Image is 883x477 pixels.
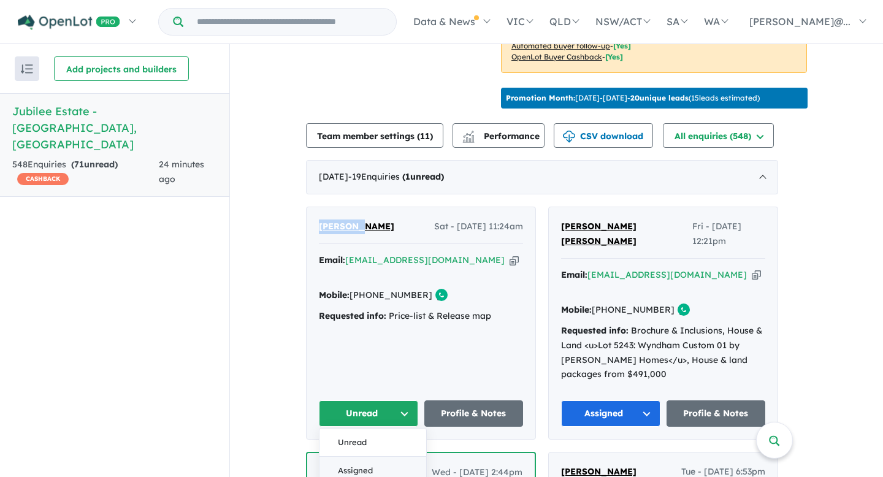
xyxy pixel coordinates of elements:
span: [Yes] [605,52,623,61]
span: - 19 Enquir ies [348,171,444,182]
strong: ( unread) [71,159,118,170]
a: [PERSON_NAME] [319,219,394,234]
a: [PHONE_NUMBER] [592,304,675,315]
a: [EMAIL_ADDRESS][DOMAIN_NAME] [345,254,505,265]
span: 11 [420,131,430,142]
a: [PHONE_NUMBER] [350,289,432,300]
strong: ( unread) [402,171,444,182]
b: 20 unique leads [630,93,689,102]
a: Profile & Notes [667,400,766,427]
span: 71 [74,159,84,170]
span: 1 [405,171,410,182]
button: Copy [510,254,519,267]
span: [Yes] [613,41,631,50]
a: [EMAIL_ADDRESS][DOMAIN_NAME] [587,269,747,280]
img: Openlot PRO Logo White [18,15,120,30]
span: Fri - [DATE] 12:21pm [692,219,765,249]
input: Try estate name, suburb, builder or developer [186,9,394,35]
img: download icon [563,131,575,143]
p: [DATE] - [DATE] - ( 15 leads estimated) [506,93,760,104]
strong: Mobile: [319,289,350,300]
span: [PERSON_NAME] [561,466,636,477]
strong: Email: [561,269,587,280]
span: [PERSON_NAME]@... [749,15,851,28]
button: CSV download [554,123,653,148]
div: Price-list & Release map [319,309,523,324]
a: [PERSON_NAME] [PERSON_NAME] [561,219,692,249]
span: Performance [464,131,540,142]
div: Brochure & Inclusions, House & Land <u>Lot 5243: Wyndham Custom 01 by [PERSON_NAME] Homes</u>, Ho... [561,324,765,382]
div: 548 Enquir ies [12,158,159,187]
span: [PERSON_NAME] [PERSON_NAME] [561,221,636,246]
img: line-chart.svg [463,131,474,137]
div: [DATE] [306,160,778,194]
img: sort.svg [21,64,33,74]
button: Unread [319,400,418,427]
button: All enquiries (548) [663,123,774,148]
a: Profile & Notes [424,400,524,427]
strong: Mobile: [561,304,592,315]
button: Add projects and builders [54,56,189,81]
button: Team member settings (11) [306,123,443,148]
button: Performance [453,123,545,148]
button: Assigned [561,400,660,427]
button: Unread [319,429,426,457]
span: Sat - [DATE] 11:24am [434,219,523,234]
h5: Jubilee Estate - [GEOGRAPHIC_DATA] , [GEOGRAPHIC_DATA] [12,103,217,153]
strong: Requested info: [319,310,386,321]
b: Promotion Month: [506,93,575,102]
strong: Email: [319,254,345,265]
u: OpenLot Buyer Cashback [511,52,602,61]
span: [PERSON_NAME] [319,221,394,232]
strong: Requested info: [561,325,629,336]
button: Copy [752,269,761,281]
span: CASHBACK [17,173,69,185]
u: Automated buyer follow-up [511,41,610,50]
img: bar-chart.svg [462,135,475,143]
span: 24 minutes ago [159,159,204,185]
